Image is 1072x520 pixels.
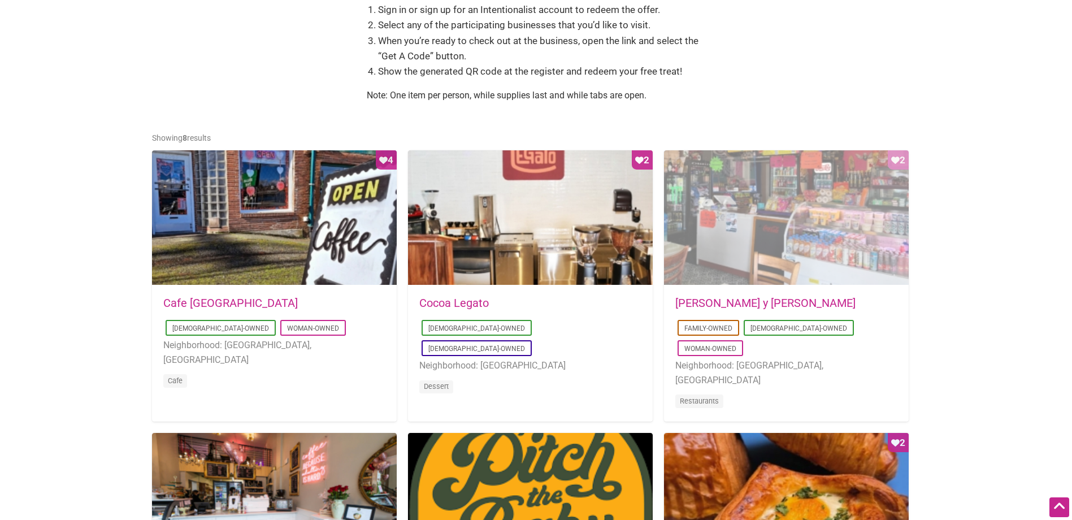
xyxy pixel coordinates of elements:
a: Woman-Owned [684,345,736,353]
li: When you’re ready to check out at the business, open the link and select the “Get A Code” button. [378,33,706,64]
a: [DEMOGRAPHIC_DATA]-Owned [428,345,525,353]
b: 8 [183,133,187,142]
a: Cafe [168,376,183,385]
li: Neighborhood: [GEOGRAPHIC_DATA], [GEOGRAPHIC_DATA] [163,338,385,367]
a: Dessert [424,382,449,391]
p: Note: One item per person, while supplies last and while tabs are open. [367,88,706,103]
li: Sign in or sign up for an Intentionalist account to redeem the offer. [378,2,706,18]
a: Cafe [GEOGRAPHIC_DATA] [163,296,298,310]
li: Select any of the participating businesses that you’d like to visit. [378,18,706,33]
a: [DEMOGRAPHIC_DATA]-Owned [750,324,847,332]
a: [PERSON_NAME] y [PERSON_NAME] [675,296,856,310]
a: [DEMOGRAPHIC_DATA]-Owned [428,324,525,332]
span: Showing results [152,133,211,142]
a: Restaurants [680,397,719,405]
a: Cocoa Legato [419,296,489,310]
li: Neighborhood: [GEOGRAPHIC_DATA], [GEOGRAPHIC_DATA] [675,358,897,387]
li: Show the generated QR code at the register and redeem your free treat! [378,64,706,79]
a: Woman-Owned [287,324,339,332]
li: Neighborhood: [GEOGRAPHIC_DATA] [419,358,641,373]
a: [DEMOGRAPHIC_DATA]-Owned [172,324,269,332]
div: Scroll Back to Top [1049,497,1069,517]
a: Family-Owned [684,324,732,332]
